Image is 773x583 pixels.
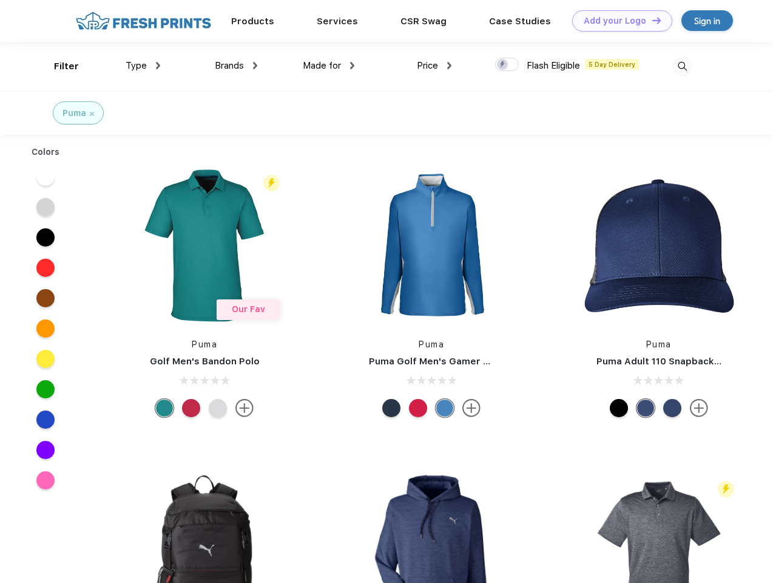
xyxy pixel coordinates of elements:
a: Puma [192,339,217,349]
a: Sign in [681,10,733,31]
img: func=resize&h=266 [351,165,512,326]
img: desktop_search.svg [672,56,692,77]
div: Peacoat with Qut Shd [663,399,681,417]
div: Colors [22,146,69,159]
img: more.svg [690,399,708,417]
span: 5 Day Delivery [585,59,639,70]
img: DT [652,17,661,24]
img: more.svg [235,399,254,417]
div: Bright Cobalt [436,399,454,417]
div: Ski Patrol [409,399,427,417]
a: Services [317,16,358,27]
span: Brands [215,60,244,71]
div: High Rise [209,399,227,417]
img: dropdown.png [156,62,160,69]
span: Price [417,60,438,71]
img: flash_active_toggle.svg [263,175,280,191]
div: Add your Logo [584,16,646,26]
img: dropdown.png [447,62,451,69]
a: Products [231,16,274,27]
a: Puma Golf Men's Gamer Golf Quarter-Zip [369,356,561,367]
span: Made for [303,60,341,71]
div: Navy Blazer [382,399,400,417]
span: Our Fav [232,304,265,314]
img: dropdown.png [350,62,354,69]
img: dropdown.png [253,62,257,69]
img: filter_cancel.svg [90,112,94,116]
div: Green Lagoon [155,399,174,417]
img: flash_active_toggle.svg [718,481,734,497]
div: Peacoat Qut Shd [636,399,655,417]
span: Flash Eligible [527,60,580,71]
a: Golf Men's Bandon Polo [150,356,260,367]
span: Type [126,60,147,71]
div: Pma Blk Pma Blk [610,399,628,417]
div: Ski Patrol [182,399,200,417]
div: Sign in [694,14,720,28]
a: Puma [646,339,672,349]
img: more.svg [462,399,481,417]
div: Puma [62,107,86,120]
img: func=resize&h=266 [578,165,740,326]
img: fo%20logo%202.webp [72,10,215,32]
a: CSR Swag [400,16,447,27]
img: func=resize&h=266 [124,165,285,326]
div: Filter [54,60,79,73]
a: Puma [419,339,444,349]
